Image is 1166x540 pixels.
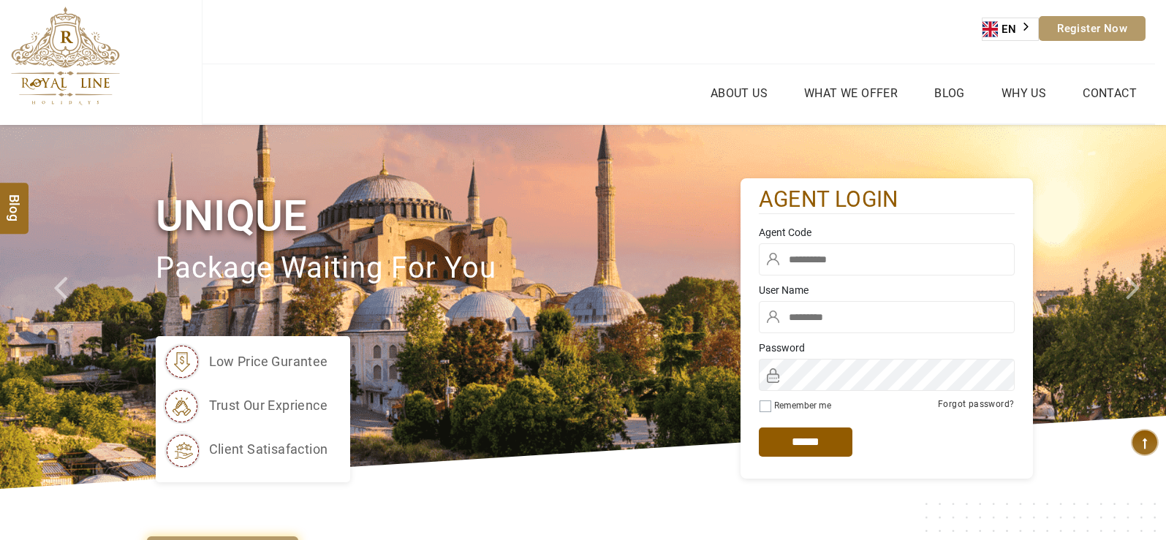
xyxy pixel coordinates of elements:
[163,387,328,424] li: trust our exprience
[1108,125,1166,489] a: Check next image
[983,18,1038,40] a: EN
[982,18,1039,41] aside: Language selected: English
[759,283,1015,297] label: User Name
[774,400,831,411] label: Remember me
[759,225,1015,240] label: Agent Code
[1079,83,1140,104] a: Contact
[938,399,1014,409] a: Forgot password?
[163,431,328,468] li: client satisafaction
[982,18,1039,41] div: Language
[759,341,1015,355] label: Password
[800,83,901,104] a: What we Offer
[156,244,741,293] p: package waiting for you
[156,189,741,243] h1: Unique
[163,343,328,380] li: low price gurantee
[11,7,120,105] img: The Royal Line Holidays
[35,125,94,489] a: Check next prev
[759,186,1015,214] h2: agent login
[998,83,1050,104] a: Why Us
[1039,16,1146,41] a: Register Now
[707,83,771,104] a: About Us
[5,194,24,207] span: Blog
[931,83,969,104] a: Blog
